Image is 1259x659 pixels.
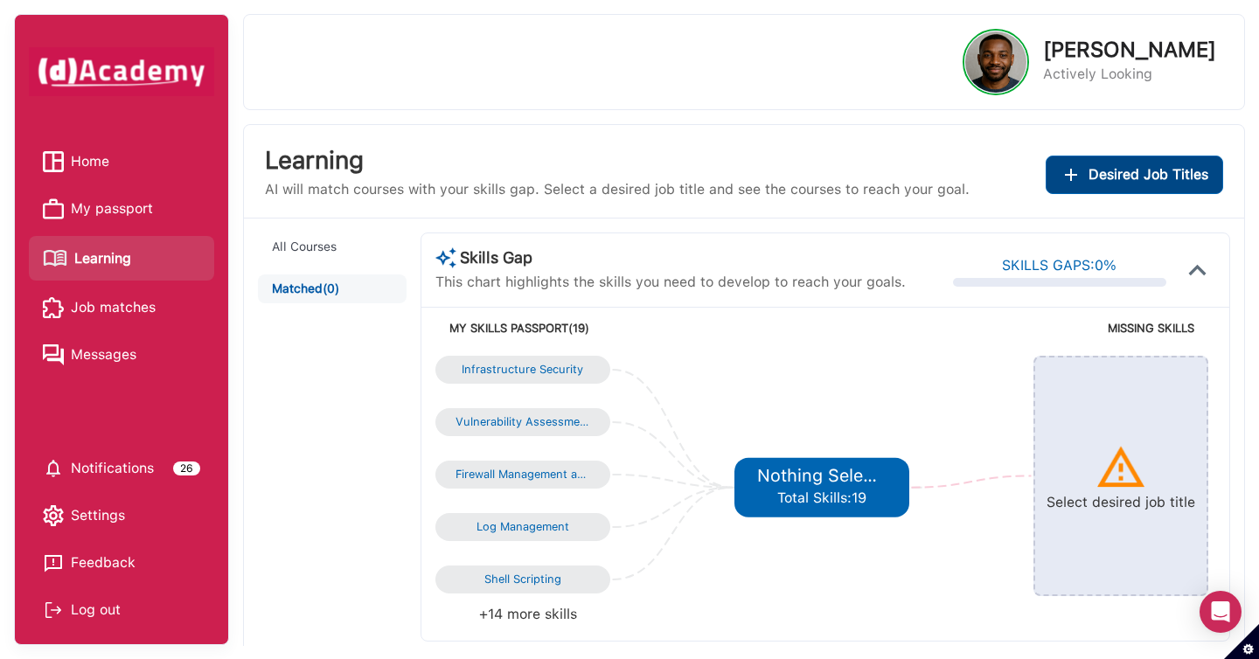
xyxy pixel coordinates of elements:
g: Edge from 4 to 5 [612,488,732,579]
span: Total Skills: 19 [777,489,866,506]
img: setting [43,458,64,479]
g: Edge from 5 to 6 [911,476,1031,488]
h5: MY SKILLS PASSPORT (19) [449,322,822,336]
img: AI Course Suggestion [435,247,456,268]
div: Vulnerability Assessment [456,415,590,429]
button: Matched(0) [258,274,406,303]
span: Settings [71,503,125,529]
p: [PERSON_NAME] [1043,39,1216,60]
img: My passport icon [43,198,64,219]
img: icon [1180,253,1215,288]
span: Learning [74,246,131,272]
a: Feedback [43,550,200,576]
div: Log Management [456,520,590,534]
img: Profile [965,31,1026,93]
p: AI will match courses with your skills gap. Select a desired job title and see the courses to rea... [265,179,970,200]
a: My passport iconMy passport [43,196,200,222]
img: Home icon [43,151,64,172]
button: Add desired job titles [1046,156,1223,194]
button: All Courses [258,232,406,261]
li: +14 more skills [435,602,825,627]
h6: Select desired job title [1047,494,1195,510]
img: feedback [43,552,64,573]
img: Log out [43,600,64,621]
img: dAcademy [29,47,214,96]
h5: Nothing Selected [757,465,886,486]
span: Messages [71,342,136,368]
img: Learning icon [43,243,67,274]
p: This chart highlights the skills you need to develop to reach your goals. [435,272,906,293]
a: Messages iconMessages [43,342,200,368]
a: Learning iconLearning [43,243,200,274]
h3: Learning [265,146,970,176]
g: Edge from 1 to 5 [612,422,732,488]
h5: MISSING SKILLS [822,322,1194,336]
div: SKILLS GAPS: 0 % [1002,253,1116,278]
span: My passport [71,196,153,222]
g: Edge from 2 to 5 [612,475,732,488]
div: Log out [43,597,200,623]
div: Firewall Management and Implementation [456,468,590,482]
p: Actively Looking [1043,64,1216,85]
div: Open Intercom Messenger [1200,591,1242,633]
img: Messages icon [43,344,64,365]
button: Set cookie preferences [1224,624,1259,659]
span: Job matches [71,295,156,321]
img: setting [43,505,64,526]
div: Infrastructure Security [456,363,590,377]
span: Home [71,149,109,175]
img: add icon [1061,164,1082,185]
g: Edge from 0 to 5 [612,370,732,488]
div: 26 [173,461,200,475]
img: Job matches icon [43,297,64,318]
div: Shell Scripting [456,572,590,586]
span: Notifications [71,455,154,482]
g: Edge from 3 to 5 [612,488,732,527]
span: Desired Job Titles [1089,163,1208,187]
img: icon [1095,441,1147,494]
a: Job matches iconJob matches [43,295,200,321]
a: Home iconHome [43,149,200,175]
h3: Skills Gap [435,247,906,268]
